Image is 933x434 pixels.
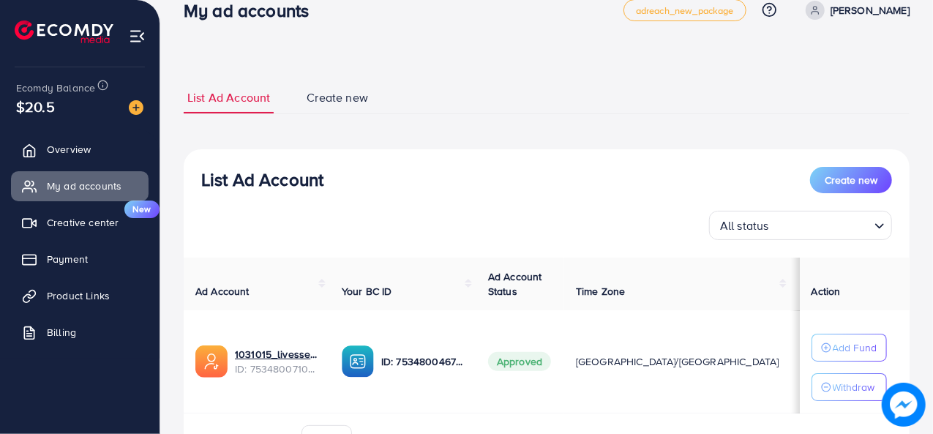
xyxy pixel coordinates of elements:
span: Ad Account Status [488,269,542,299]
span: adreach_new_package [636,6,734,15]
span: Action [812,284,841,299]
button: Add Fund [812,334,887,362]
span: New [124,201,160,218]
a: Creative centerNew [11,208,149,237]
div: <span class='underline'>1031015_livessence testing_1754332532515</span></br>7534800710915915792 [235,347,318,377]
span: [GEOGRAPHIC_DATA]/[GEOGRAPHIC_DATA] [576,354,779,369]
img: menu [129,28,146,45]
img: ic-ads-acc.e4c84228.svg [195,345,228,378]
span: Create new [825,173,877,187]
span: Product Links [47,288,110,303]
span: $20.5 [16,96,55,117]
p: Withdraw [833,378,875,396]
p: [PERSON_NAME] [831,1,910,19]
img: image [129,100,143,115]
a: Product Links [11,281,149,310]
p: ID: 7534800467637944336 [381,353,465,370]
span: ID: 7534800710915915792 [235,362,318,376]
span: Time Zone [576,284,625,299]
button: Withdraw [812,373,887,401]
img: ic-ba-acc.ded83a64.svg [342,345,374,378]
a: 1031015_livessence testing_1754332532515 [235,347,318,362]
span: List Ad Account [187,89,270,106]
span: Billing [47,325,76,340]
p: Add Fund [833,339,877,356]
div: Search for option [709,211,892,240]
button: Create new [810,167,892,193]
span: Overview [47,142,91,157]
a: Billing [11,318,149,347]
span: Ad Account [195,284,250,299]
span: Creative center [47,215,119,230]
span: Ecomdy Balance [16,81,95,95]
input: Search for option [773,212,869,236]
a: My ad accounts [11,171,149,201]
span: My ad accounts [47,179,121,193]
a: Payment [11,244,149,274]
span: Your BC ID [342,284,392,299]
a: [PERSON_NAME] [800,1,910,20]
h3: List Ad Account [201,169,323,190]
span: All status [717,215,772,236]
img: image [882,383,926,427]
span: Approved [488,352,551,371]
a: Overview [11,135,149,164]
span: Create new [307,89,368,106]
span: Payment [47,252,88,266]
img: logo [15,20,113,43]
